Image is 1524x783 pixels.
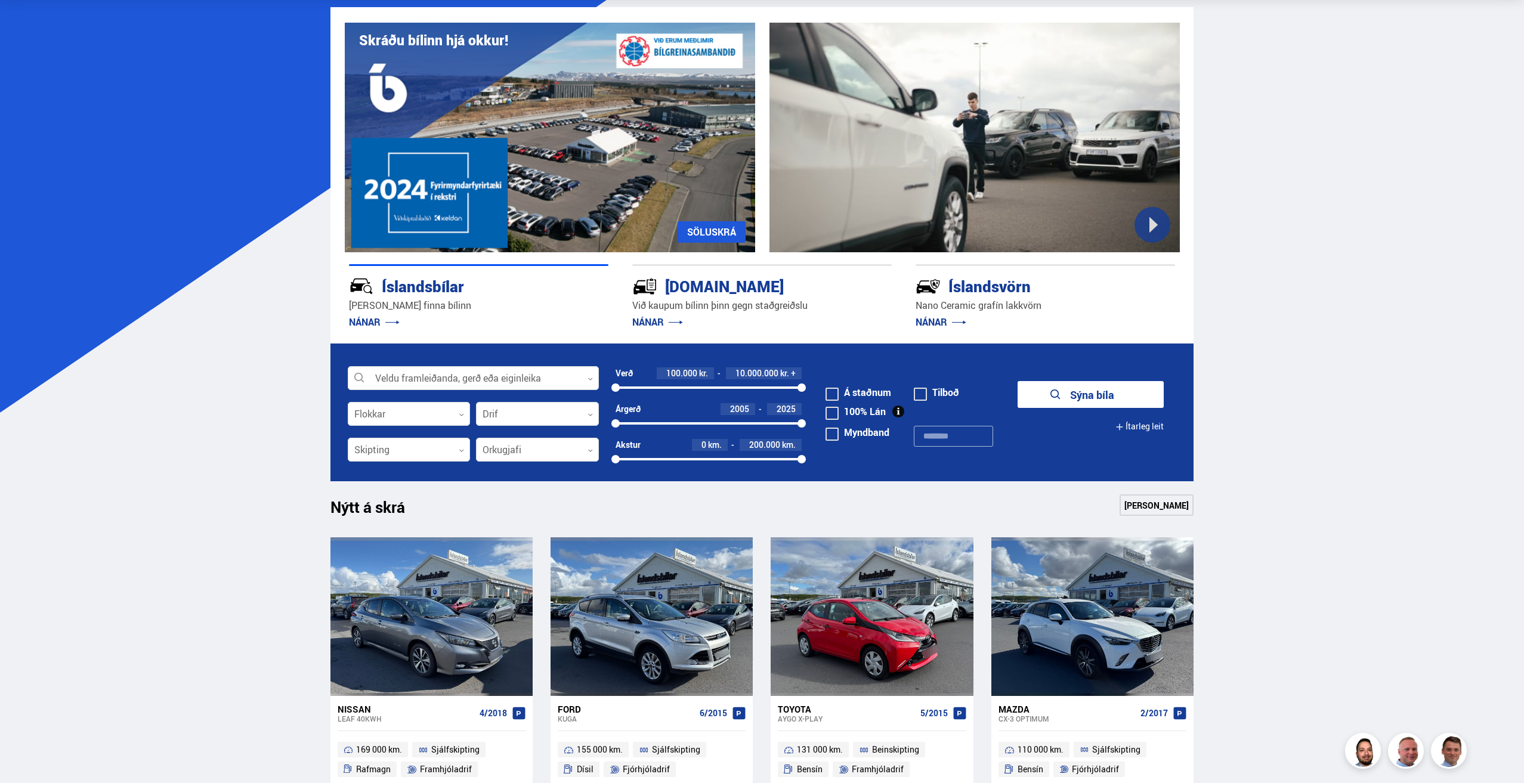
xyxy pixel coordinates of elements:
span: kr. [699,369,708,378]
img: eKx6w-_Home_640_.png [345,23,755,252]
label: Á staðnum [826,388,891,397]
div: Ford [558,704,695,714]
label: 100% Lán [826,407,886,416]
span: Fjórhjóladrif [623,762,670,776]
div: Árgerð [616,404,641,414]
span: Dísil [577,762,593,776]
span: 131 000 km. [797,742,843,757]
span: Sjálfskipting [1092,742,1140,757]
span: kr. [780,369,789,378]
p: [PERSON_NAME] finna bílinn [349,299,608,312]
button: Opna LiveChat spjallviðmót [10,5,45,41]
span: Rafmagn [356,762,391,776]
div: Verð [616,369,633,378]
p: Við kaupum bílinn þinn gegn staðgreiðslu [632,299,892,312]
div: CX-3 OPTIMUM [999,714,1136,723]
span: 200.000 [749,439,780,450]
span: Sjálfskipting [431,742,480,757]
span: Fjórhjóladrif [1072,762,1119,776]
div: Mazda [999,704,1136,714]
span: 2025 [777,403,796,414]
span: Bensín [1018,762,1043,776]
span: 169 000 km. [356,742,402,757]
span: 2/2017 [1140,708,1168,718]
button: Ítarleg leit [1115,413,1164,440]
div: Akstur [616,440,641,450]
h1: Skráðu bílinn hjá okkur! [359,32,508,48]
div: Leaf 40KWH [338,714,475,723]
span: Framhjóladrif [420,762,472,776]
img: tr5P-W3DuiFaO7aO.svg [632,274,657,299]
a: NÁNAR [916,315,966,329]
img: -Svtn6bYgwAsiwNX.svg [916,274,941,299]
div: Íslandsbílar [349,275,566,296]
span: 6/2015 [700,708,727,718]
span: km. [782,440,796,450]
span: 0 [701,439,706,450]
div: Kuga [558,714,695,723]
a: NÁNAR [632,315,683,329]
span: 155 000 km. [577,742,623,757]
img: JRvxyua_JYH6wB4c.svg [349,274,374,299]
div: Aygo X-PLAY [778,714,915,723]
img: siFngHWaQ9KaOqBr.png [1390,735,1426,770]
label: Myndband [826,428,889,437]
span: km. [708,440,722,450]
span: 4/2018 [480,708,507,718]
span: Beinskipting [872,742,919,757]
span: 10.000.000 [735,367,778,379]
img: FbJEzSuNWCJXmdc-.webp [1433,735,1469,770]
span: Sjálfskipting [652,742,700,757]
button: Sýna bíla [1018,381,1164,408]
span: Framhjóladrif [852,762,904,776]
a: [PERSON_NAME] [1120,494,1194,516]
span: + [791,369,796,378]
a: SÖLUSKRÁ [678,221,746,243]
img: nhp88E3Fdnt1Opn2.png [1347,735,1383,770]
div: Nissan [338,704,475,714]
span: 110 000 km. [1018,742,1064,757]
div: Toyota [778,704,915,714]
span: 5/2015 [920,708,948,718]
div: Íslandsvörn [916,275,1133,296]
label: Tilboð [914,388,959,397]
p: Nano Ceramic grafín lakkvörn [916,299,1175,312]
span: 100.000 [666,367,697,379]
div: [DOMAIN_NAME] [632,275,849,296]
h1: Nýtt á skrá [330,498,426,523]
span: Bensín [797,762,823,776]
span: 2005 [730,403,749,414]
a: NÁNAR [349,315,400,329]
